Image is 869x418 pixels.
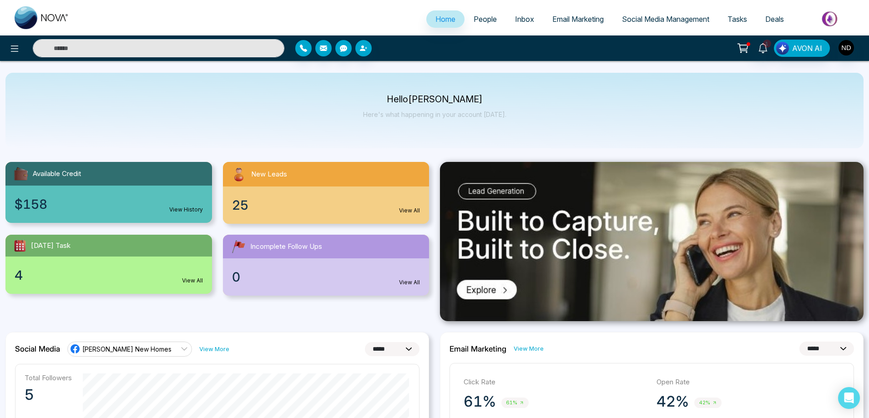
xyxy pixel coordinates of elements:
[15,266,23,285] span: 4
[426,10,465,28] a: Home
[501,398,529,408] span: 61%
[230,166,248,183] img: newLeads.svg
[474,15,497,24] span: People
[465,10,506,28] a: People
[718,10,756,28] a: Tasks
[450,344,506,353] h2: Email Marketing
[33,169,81,179] span: Available Credit
[15,344,60,353] h2: Social Media
[13,166,29,182] img: availableCredit.svg
[728,15,747,24] span: Tasks
[217,235,435,296] a: Incomplete Follow Ups0View All
[752,40,774,55] a: 1
[82,345,172,353] span: [PERSON_NAME] New Homes
[230,238,247,255] img: followUps.svg
[515,15,534,24] span: Inbox
[435,15,455,24] span: Home
[622,15,709,24] span: Social Media Management
[756,10,793,28] a: Deals
[182,277,203,285] a: View All
[31,241,71,251] span: [DATE] Task
[774,40,830,57] button: AVON AI
[169,206,203,214] a: View History
[232,196,248,215] span: 25
[15,6,69,29] img: Nova CRM Logo
[657,393,689,411] p: 42%
[251,169,287,180] span: New Leads
[250,242,322,252] span: Incomplete Follow Ups
[199,345,229,353] a: View More
[15,195,47,214] span: $158
[776,42,789,55] img: Lead Flow
[763,40,771,48] span: 1
[613,10,718,28] a: Social Media Management
[464,377,647,388] p: Click Rate
[839,40,854,55] img: User Avatar
[506,10,543,28] a: Inbox
[217,162,435,224] a: New Leads25View All
[232,267,240,287] span: 0
[13,238,27,253] img: todayTask.svg
[765,15,784,24] span: Deals
[657,377,840,388] p: Open Rate
[440,162,864,321] img: .
[543,10,613,28] a: Email Marketing
[552,15,604,24] span: Email Marketing
[363,111,506,118] p: Here's what happening in your account [DATE].
[399,278,420,287] a: View All
[792,43,822,54] span: AVON AI
[363,96,506,103] p: Hello [PERSON_NAME]
[514,344,544,353] a: View More
[25,386,72,404] p: 5
[464,393,496,411] p: 61%
[798,9,864,29] img: Market-place.gif
[694,398,722,408] span: 42%
[399,206,420,215] a: View All
[25,373,72,382] p: Total Followers
[838,387,860,409] div: Open Intercom Messenger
